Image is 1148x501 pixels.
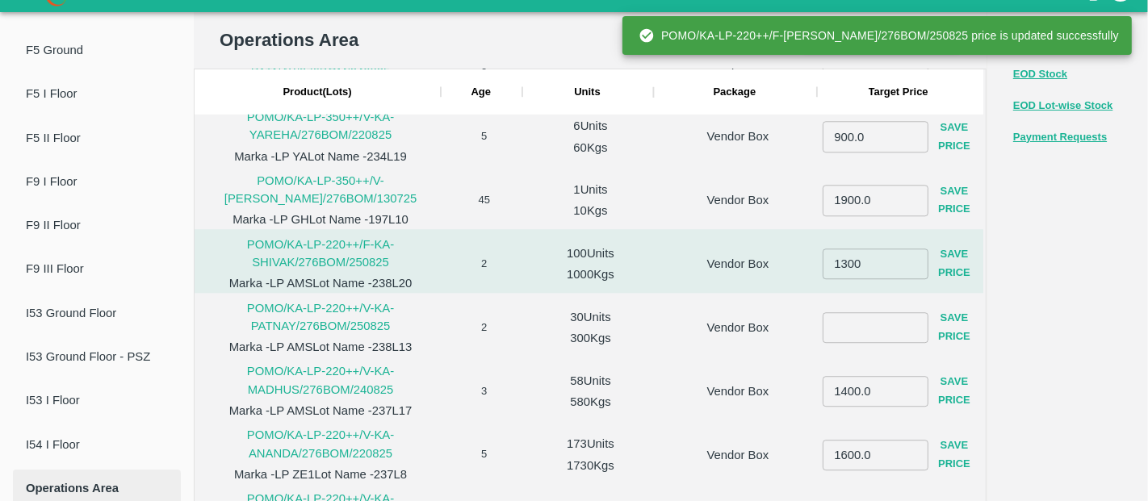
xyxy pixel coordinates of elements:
p: POMO/KA-LP-220++/F-KA-SHIVAK/276BOM/250825 [201,236,440,272]
p: POMO/KA-LP-350++/V-KA-YAREHA/276BOM/220825 [201,109,440,145]
button: Payment Requests [1013,128,1107,147]
div: POMO/KA-LP-220++/F-[PERSON_NAME]/276BOM/250825 price is updated successfully [639,21,1119,50]
span: I53 Ground Floor - PSZ [26,348,168,365]
p: Vendor Box [707,128,769,146]
div: 5 [440,102,522,166]
span: I53 Ground Floor [26,304,168,322]
span: F9 II Floor [26,216,168,234]
button: EOD Lot-wise Stock [1013,97,1113,115]
div: Package [714,85,756,100]
div: 5 [440,420,522,484]
div: 1730 Kgs [567,457,614,474]
button: Save Price [928,305,980,352]
p: Vendor Box [707,446,769,464]
p: POMO/KA-LP-220++/V-KA-MADHUS/276BOM/240825 [201,363,440,399]
button: Save Price [928,369,980,415]
button: EOD Stock [1013,65,1067,84]
p: Vendor Box [707,319,769,336]
p: Vendor Box [707,255,769,273]
div: 2 [440,293,522,357]
span: Operations Area [26,479,168,497]
div: Kgs [574,85,601,100]
div: Days [471,85,491,100]
p: POMO/KA-LP-220++/V-KA-PATNAY/276BOM/250825 [201,299,440,336]
div: Target Price [816,69,980,115]
div: 60 Kgs [573,139,607,157]
p: Marka - LP AMS Lot Name - 237L17 [229,402,413,420]
p: Vendor Box [707,192,769,210]
div: 10 Kgs [573,202,607,220]
div: 173 Units [567,436,614,453]
div: 300 Kgs [570,329,610,347]
div: 1 Units [573,182,607,199]
div: 6 Units [573,118,607,136]
div: Target Price [869,85,928,100]
p: Marka - LP AMS Lot Name - 238L20 [229,275,413,293]
p: Marka - LP YA Lot Name - 234L19 [234,148,407,165]
div: 3 [440,357,522,420]
div: Age [440,69,522,115]
div: 1000 Kgs [567,266,614,284]
span: F5 I Floor [26,85,168,102]
div: 580 Kgs [570,393,610,411]
p: Marka - LP GH Lot Name - 197L10 [233,211,409,229]
button: Save Price [928,177,980,224]
p: Vendor Box [707,382,769,400]
span: F5 II Floor [26,129,168,147]
p: Marka - LP AMS Lot Name - 238L13 [229,339,413,357]
span: F5 Ground [26,41,168,59]
p: POMO/KA-LP-220++/V-KA-ANANDA/276BOM/220825 [201,427,440,463]
div: Product(Lots) [283,85,351,100]
span: F9 III Floor [26,260,168,278]
div: 2 [440,229,522,293]
div: Package [653,69,817,115]
span: I54 I Floor [26,436,168,453]
h2: Operations Area [220,27,358,53]
button: Save Price [928,432,980,478]
div: 30 Units [570,308,610,326]
button: Save Price [928,241,980,288]
span: F9 I Floor [26,173,168,190]
button: Save Price [928,114,980,161]
div: 45 [440,165,522,229]
div: Units [522,69,652,115]
p: POMO/KA-LP-350++/V-[PERSON_NAME]/276BOM/130725 [201,172,440,208]
div: 100 Units [567,244,614,262]
p: Marka - LP ZE1 Lot Name - 237L8 [234,466,407,483]
span: I53 I Floor [26,391,168,409]
div: 58 Units [570,372,610,390]
div: Product(Lots) [195,69,440,115]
